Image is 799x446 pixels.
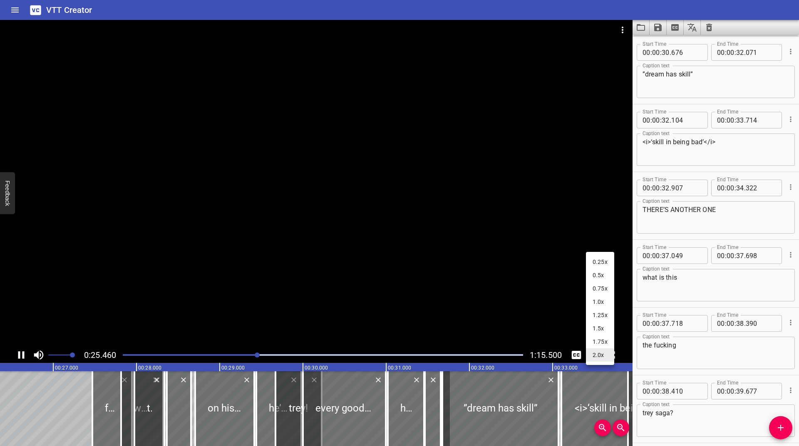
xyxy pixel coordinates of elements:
[586,308,614,322] li: 1.25x
[586,348,614,362] li: 2.0x
[586,269,614,282] li: 0.5x
[586,335,614,348] li: 1.75x
[586,255,614,269] li: 0.25x
[586,322,614,335] li: 1.5x
[586,295,614,308] li: 1.0x
[586,282,614,295] li: 0.75x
